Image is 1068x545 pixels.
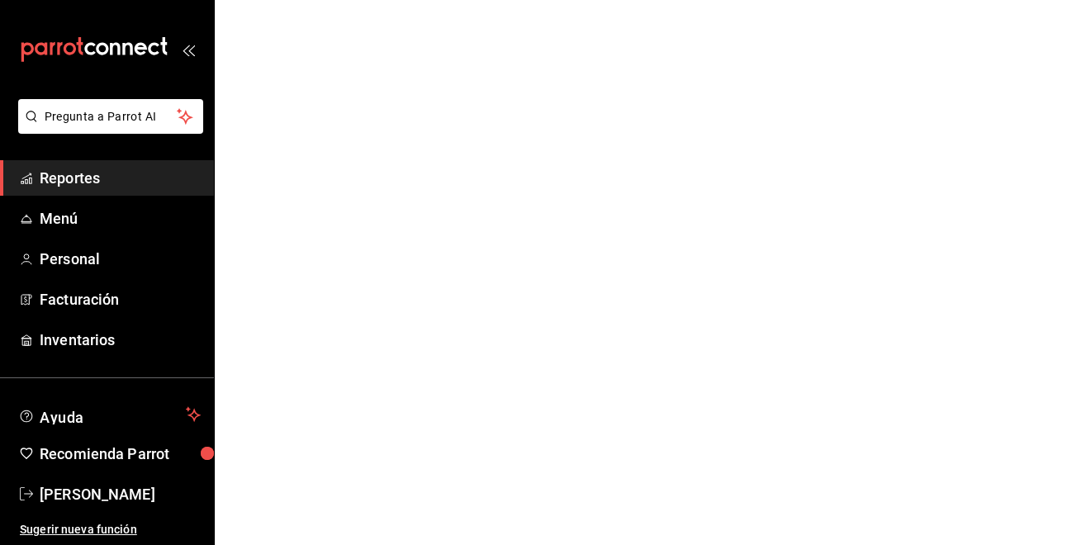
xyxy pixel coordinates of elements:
button: open_drawer_menu [182,43,195,56]
span: [PERSON_NAME] [40,483,201,505]
span: Pregunta a Parrot AI [45,108,178,126]
a: Pregunta a Parrot AI [12,120,203,137]
span: Facturación [40,288,201,310]
span: Personal [40,248,201,270]
span: Recomienda Parrot [40,443,201,465]
span: Menú [40,207,201,230]
span: Reportes [40,167,201,189]
button: Pregunta a Parrot AI [18,99,203,134]
span: Ayuda [40,405,179,424]
span: Inventarios [40,329,201,351]
span: Sugerir nueva función [20,521,201,538]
